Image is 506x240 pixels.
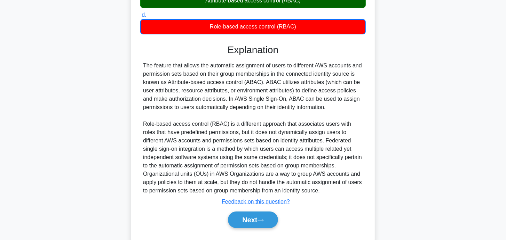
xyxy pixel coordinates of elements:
[144,44,362,56] h3: Explanation
[143,61,363,195] div: The feature that allows the automatic assignment of users to different AWS accounts and permissio...
[140,19,366,34] div: Role-based access control (RBAC)
[222,199,290,205] a: Feedback on this question?
[228,212,278,228] button: Next
[142,12,146,18] span: d.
